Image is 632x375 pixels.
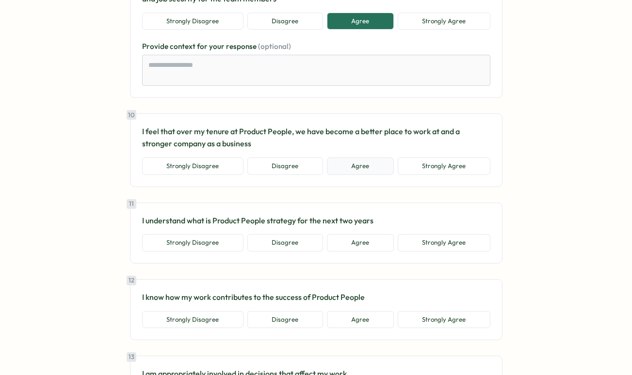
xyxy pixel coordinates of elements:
[142,234,243,251] button: Strongly Disagree
[142,42,170,51] span: Provide
[142,13,243,30] button: Strongly Disagree
[398,234,490,251] button: Strongly Agree
[327,311,394,328] button: Agree
[398,13,490,30] button: Strongly Agree
[142,125,490,150] p: I feel that over my tenure at Product People, we have become a better place to work at and a stro...
[327,13,394,30] button: Agree
[327,234,394,251] button: Agree
[142,291,490,303] p: I know how my work contributes to the success of Product People
[127,352,136,362] div: 13
[127,276,136,285] div: 12
[127,110,136,120] div: 10
[398,311,490,328] button: Strongly Agree
[142,311,243,328] button: Strongly Disagree
[247,311,323,328] button: Disagree
[247,13,323,30] button: Disagree
[398,157,490,175] button: Strongly Agree
[142,157,243,175] button: Strongly Disagree
[258,42,291,51] span: (optional)
[327,157,394,175] button: Agree
[142,215,490,227] p: I understand what is Product People strategy for the next two years
[209,42,226,51] span: your
[247,234,323,251] button: Disagree
[197,42,209,51] span: for
[127,199,136,209] div: 11
[247,157,323,175] button: Disagree
[170,42,197,51] span: context
[226,42,258,51] span: response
